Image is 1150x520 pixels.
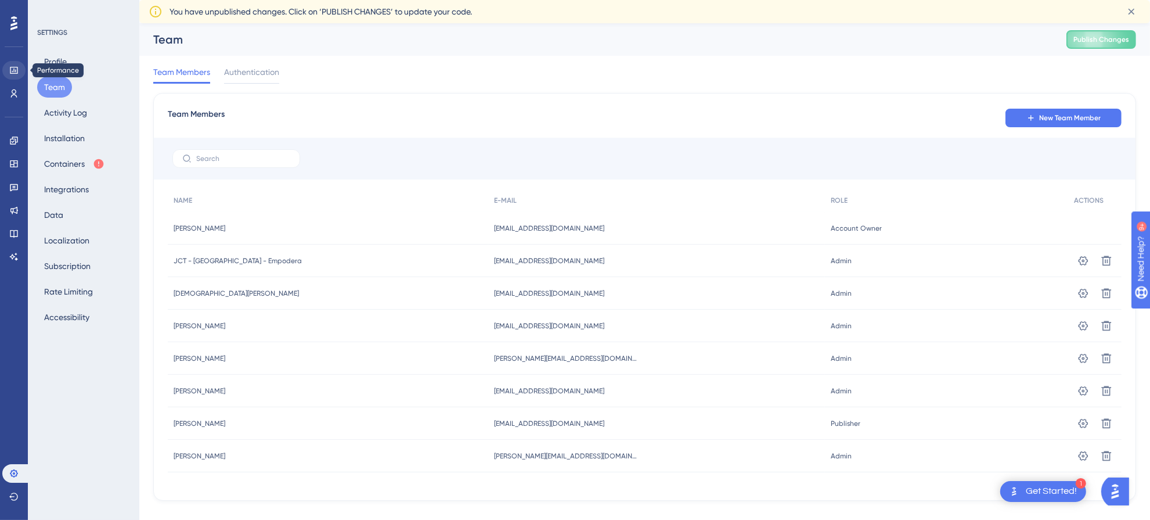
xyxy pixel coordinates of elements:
span: Publisher [831,419,860,428]
span: JCT - [GEOGRAPHIC_DATA] - Empodera [174,256,302,266]
div: 1 [1076,478,1086,489]
span: [PERSON_NAME] [174,224,225,233]
div: 9+ [79,6,86,15]
button: Integrations [37,179,96,200]
span: New Team Member [1039,113,1101,123]
span: [DEMOGRAPHIC_DATA][PERSON_NAME] [174,289,299,298]
span: Admin [831,354,852,363]
span: [PERSON_NAME][EMAIL_ADDRESS][DOMAIN_NAME] [494,354,639,363]
span: Admin [831,451,852,461]
span: Team Members [168,107,225,128]
button: Rate Limiting [37,281,100,302]
button: Accessibility [37,307,96,328]
span: [PERSON_NAME] [174,321,225,331]
span: [PERSON_NAME][EMAIL_ADDRESS][DOMAIN_NAME] [494,451,639,461]
button: Publish Changes [1066,30,1136,49]
button: Team [37,77,72,98]
span: Account Owner [831,224,882,233]
span: Admin [831,386,852,396]
span: [EMAIL_ADDRESS][DOMAIN_NAME] [494,289,604,298]
button: New Team Member [1005,109,1122,127]
span: ROLE [831,196,848,205]
span: [PERSON_NAME] [174,354,225,363]
span: ACTIONS [1074,196,1104,205]
span: [EMAIL_ADDRESS][DOMAIN_NAME] [494,386,604,396]
span: [PERSON_NAME] [174,386,225,396]
button: Containers [37,153,111,174]
span: [PERSON_NAME] [174,451,225,461]
span: You have unpublished changes. Click on ‘PUBLISH CHANGES’ to update your code. [170,5,472,19]
span: NAME [174,196,192,205]
div: Team [153,31,1037,48]
span: Authentication [224,65,279,79]
div: Get Started! [1026,485,1077,498]
img: launcher-image-alternative-text [1007,485,1021,499]
button: Localization [37,230,96,251]
button: Installation [37,128,92,149]
div: SETTINGS [37,28,131,37]
span: [PERSON_NAME] [174,419,225,428]
span: [EMAIL_ADDRESS][DOMAIN_NAME] [494,321,604,331]
div: Open Get Started! checklist, remaining modules: 1 [1000,481,1086,502]
span: Publish Changes [1073,35,1129,44]
input: Search [196,155,290,163]
span: Team Members [153,65,210,79]
span: [EMAIL_ADDRESS][DOMAIN_NAME] [494,224,604,233]
span: Need Help? [27,3,73,17]
span: E-MAIL [494,196,517,205]
span: [EMAIL_ADDRESS][DOMAIN_NAME] [494,419,604,428]
span: Admin [831,289,852,298]
span: Admin [831,321,852,331]
button: Data [37,205,70,225]
span: [EMAIL_ADDRESS][DOMAIN_NAME] [494,256,604,266]
span: Admin [831,256,852,266]
button: Activity Log [37,102,94,123]
button: Subscription [37,256,98,277]
iframe: UserGuiding AI Assistant Launcher [1101,474,1136,509]
button: Profile [37,51,74,72]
